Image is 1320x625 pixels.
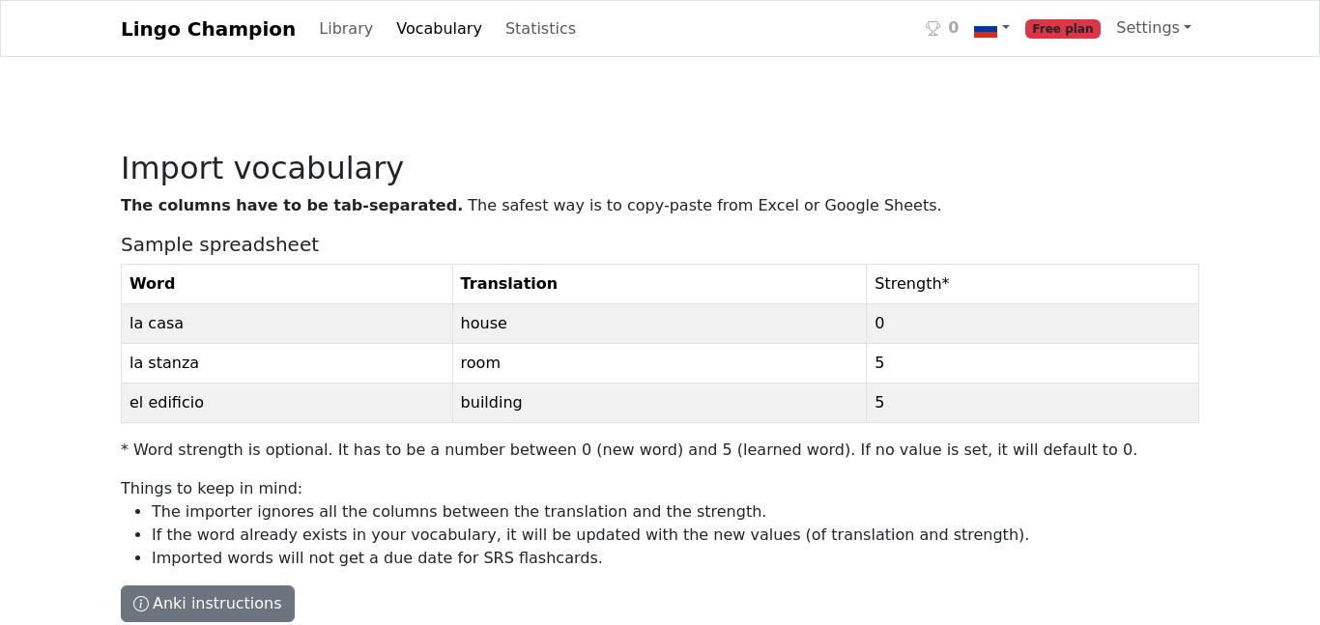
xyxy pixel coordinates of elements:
[121,150,1199,186] h2: Import vocabulary
[122,304,453,344] td: la casa
[121,477,1199,570] p: Things to keep in mind:
[1108,9,1199,47] a: Settings
[918,9,966,48] a: 0
[121,439,1199,462] p: * Word strength is optional. It has to be a number between 0 (new word) and 5 (learned word). If ...
[122,384,453,423] td: el edificio
[152,500,1199,524] li: The importer ignores all the columns between the translation and the strength.
[948,16,959,40] span: 0
[311,10,381,48] a: Library
[974,17,997,41] img: ru.svg
[121,585,295,622] button: The columns have to be tab-separated. The safest way is to copy-paste from Excel or Google Sheets...
[121,10,296,48] a: Lingo Champion
[388,10,490,48] a: Vocabulary
[1025,19,1102,39] span: Free plan
[121,196,463,214] strong: The columns have to be tab-separated.
[1018,9,1109,48] a: Free plan
[452,344,867,384] td: room
[152,524,1199,547] li: If the word already exists in your vocabulary, it will be updated with the new values (of transla...
[1116,18,1180,37] span: Settings
[867,344,1199,384] td: 5
[122,265,453,304] th: Word
[867,384,1199,423] td: 5
[152,547,1199,570] li: Imported words will not get a due date for SRS flashcards.
[875,274,949,293] span: Strength *
[452,265,867,304] th: Translation
[498,10,584,48] a: Statistics
[452,304,867,344] td: house
[452,384,867,423] td: building
[121,233,1199,256] h5: Sample spreadsheet
[122,344,453,384] td: la stanza
[121,194,1199,217] p: The safest way is to copy-paste from Excel or Google Sheets.
[867,304,1199,344] td: 0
